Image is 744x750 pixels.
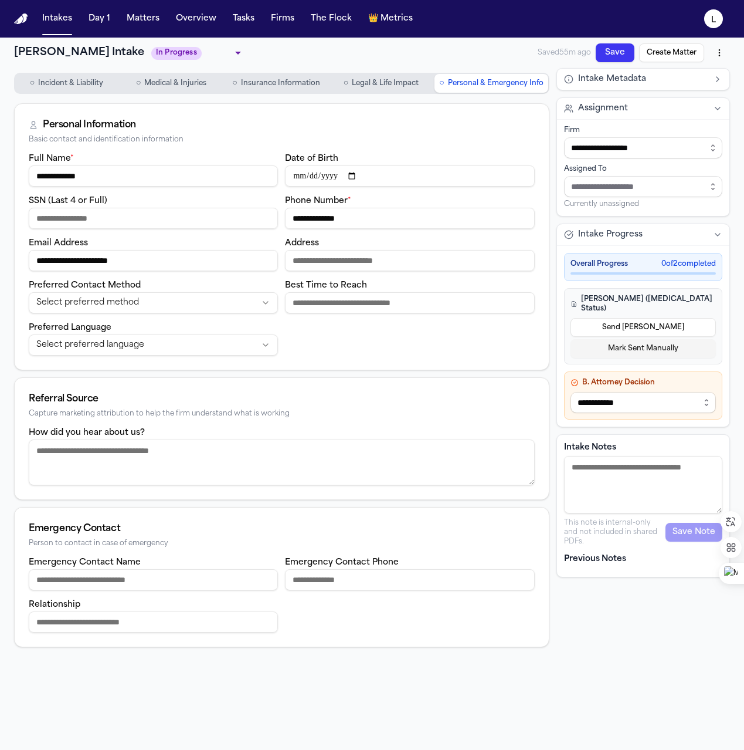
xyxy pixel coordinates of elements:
[84,8,115,29] button: Day 1
[144,79,206,88] span: Medical & Injuries
[30,77,35,89] span: ○
[14,13,28,25] img: Finch Logo
[570,378,716,387] h4: B. Attorney Decision
[29,539,535,548] div: Person to contact in case of emergency
[29,208,278,229] input: SSN
[564,200,639,209] span: Currently unassigned
[29,558,141,567] label: Emergency Contact Name
[122,8,164,29] button: Matters
[564,456,722,513] textarea: Intake notes
[29,428,145,437] label: How did you hear about us?
[578,229,643,241] span: Intake Progress
[564,518,665,546] p: This note is internal-only and not included in shared PDFs.
[578,73,646,85] span: Intake Metadata
[29,522,535,536] div: Emergency Contact
[266,8,299,29] button: Firms
[564,176,722,197] input: Assign to staff member
[241,79,320,88] span: Insurance Information
[439,77,444,89] span: ○
[29,600,80,609] label: Relationship
[151,47,202,60] span: In Progress
[29,569,278,590] input: Emergency contact name
[352,79,419,88] span: Legal & Life Impact
[29,612,278,633] input: Emergency contact relationship
[285,239,319,248] label: Address
[578,103,628,114] span: Assignment
[557,224,729,245] button: Intake Progress
[29,323,111,332] label: Preferred Language
[285,281,367,290] label: Best Time to Reach
[329,74,432,93] button: Go to Legal & Life Impact
[171,8,221,29] button: Overview
[29,154,74,163] label: Full Name
[43,118,136,132] div: Personal Information
[225,74,328,93] button: Go to Insurance Information
[711,16,716,24] text: L
[570,259,628,269] span: Overall Progress
[285,558,399,567] label: Emergency Contact Phone
[136,77,141,89] span: ○
[285,569,534,590] input: Emergency contact phone
[29,165,278,187] input: Full name
[538,48,591,58] span: Saved 55m ago
[29,281,141,290] label: Preferred Contact Method
[285,154,338,163] label: Date of Birth
[557,98,729,119] button: Assignment
[29,392,535,406] div: Referral Source
[557,69,729,90] button: Intake Metadata
[14,45,144,61] h1: [PERSON_NAME] Intake
[120,74,223,93] button: Go to Medical & Injuries
[564,126,722,135] div: Firm
[639,43,704,62] button: Create Matter
[15,74,118,93] button: Go to Incident & Liability
[29,136,535,144] div: Basic contact and identification information
[661,259,716,269] span: 0 of 2 completed
[306,8,356,29] button: The Flock
[448,79,543,88] span: Personal & Emergency Info
[29,197,107,205] label: SSN (Last 4 or Full)
[344,77,348,89] span: ○
[38,8,77,29] button: Intakes
[363,8,417,29] button: crownMetrics
[285,165,534,187] input: Date of birth
[570,318,716,337] button: Send [PERSON_NAME]
[596,43,634,62] button: Save
[434,74,548,93] button: Go to Personal & Emergency Info
[285,208,534,229] input: Phone number
[29,239,88,248] label: Email Address
[570,339,716,358] button: Mark Sent Manually
[285,197,351,205] label: Phone Number
[564,553,722,565] p: Previous Notes
[709,42,730,63] button: More actions
[564,442,722,454] label: Intake Notes
[285,292,534,313] input: Best time to reach
[38,79,103,88] span: Incident & Liability
[228,8,259,29] button: Tasks
[564,137,722,158] input: Select firm
[570,295,716,313] h4: [PERSON_NAME] ([MEDICAL_DATA] Status)
[285,250,534,271] input: Address
[14,13,28,25] a: Home
[29,410,535,418] div: Capture marketing attribution to help the firm understand what is working
[232,77,237,89] span: ○
[564,164,722,174] div: Assigned To
[29,250,278,271] input: Email address
[151,45,245,61] div: Update intake status
[381,13,413,25] span: Metrics
[368,13,378,25] span: crown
